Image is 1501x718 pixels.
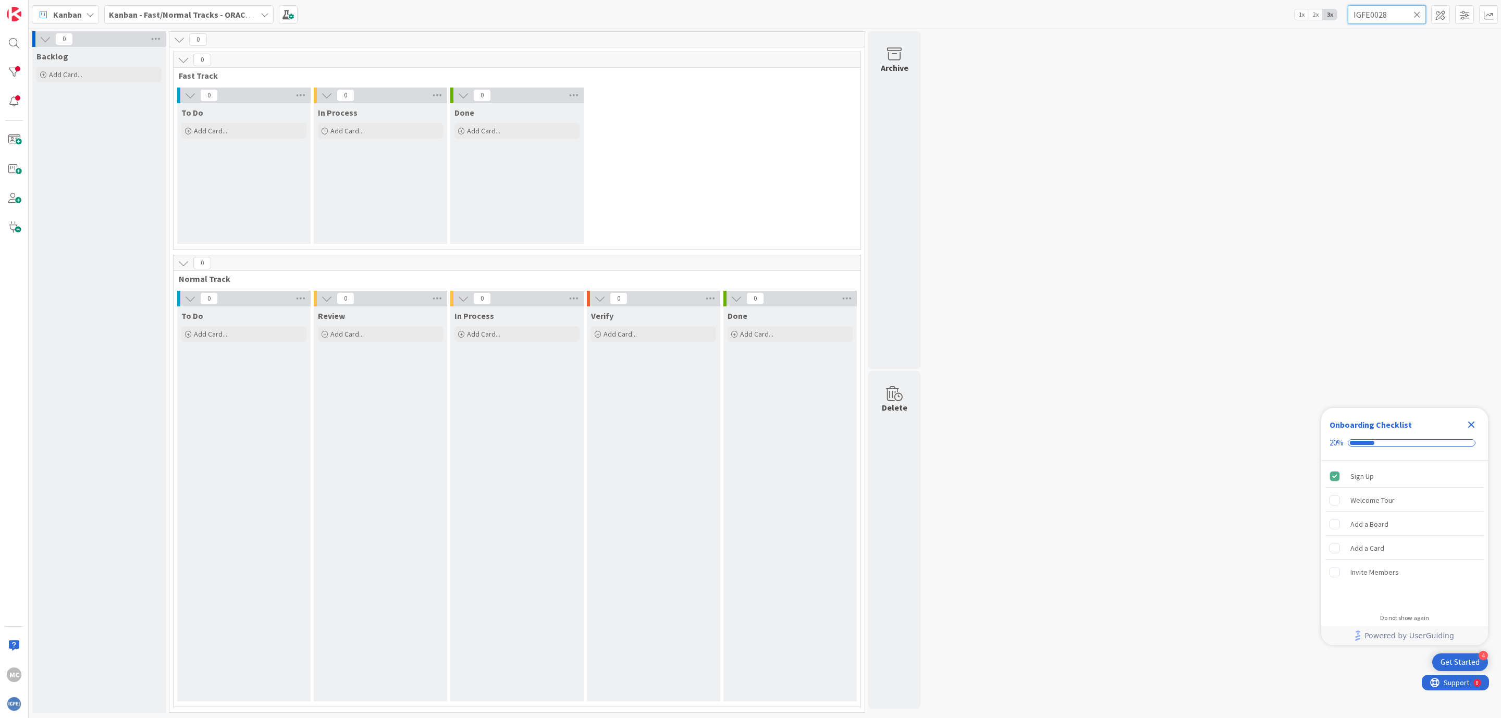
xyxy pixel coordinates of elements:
span: Normal Track [179,274,847,284]
span: 0 [610,292,628,305]
span: Done [454,107,474,118]
span: Add Card... [467,329,500,339]
span: In Process [454,311,494,321]
span: 0 [746,292,764,305]
span: Review [318,311,345,321]
div: Archive [881,61,908,74]
span: Add Card... [49,70,82,79]
span: Support [22,2,47,14]
span: Add Card... [330,126,364,135]
div: Welcome Tour is incomplete. [1325,489,1484,512]
span: To Do [181,311,203,321]
span: Add Card... [194,329,227,339]
div: Checklist Container [1321,408,1488,645]
div: Sign Up [1350,470,1374,482]
span: 0 [200,292,218,305]
div: Checklist progress: 20% [1330,438,1480,448]
div: Invite Members [1350,566,1399,578]
div: Add a Board is incomplete. [1325,513,1484,536]
span: Add Card... [330,329,364,339]
span: 3x [1323,9,1337,20]
span: Add Card... [740,329,773,339]
span: Fast Track [179,70,847,81]
div: Add a Card [1350,542,1384,554]
div: Delete [882,401,907,414]
span: Add Card... [194,126,227,135]
div: Checklist items [1321,461,1488,607]
span: 0 [193,257,211,269]
span: To Do [181,107,203,118]
span: 0 [473,292,491,305]
span: Done [728,311,747,321]
div: Add a Board [1350,518,1388,530]
span: Add Card... [604,329,637,339]
b: Kanban - Fast/Normal Tracks - ORACLE TEAM | IGFEJ [109,9,304,20]
div: MC [7,667,21,682]
span: 2x [1309,9,1323,20]
div: Get Started [1441,657,1480,667]
span: Powered by UserGuiding [1364,629,1454,642]
a: Powered by UserGuiding [1326,626,1483,645]
div: Add a Card is incomplete. [1325,537,1484,560]
div: Onboarding Checklist [1330,418,1412,431]
span: Verify [591,311,613,321]
input: Quick Filter... [1348,5,1426,24]
div: Sign Up is complete. [1325,465,1484,488]
span: Kanban [53,8,82,21]
span: 0 [55,33,73,45]
span: 0 [200,89,218,102]
span: 1x [1295,9,1309,20]
span: 0 [337,89,354,102]
div: Footer [1321,626,1488,645]
span: Backlog [36,51,68,61]
span: Add Card... [467,126,500,135]
div: 8 [54,4,57,13]
span: 0 [473,89,491,102]
div: Close Checklist [1463,416,1480,433]
img: avatar [7,697,21,711]
span: 0 [193,54,211,66]
div: 20% [1330,438,1344,448]
div: 4 [1479,651,1488,660]
div: Do not show again [1380,614,1429,622]
div: Open Get Started checklist, remaining modules: 4 [1432,653,1488,671]
img: Visit kanbanzone.com [7,7,21,21]
span: In Process [318,107,358,118]
span: 0 [189,33,207,46]
div: Welcome Tour [1350,494,1395,506]
span: 0 [337,292,354,305]
div: Invite Members is incomplete. [1325,561,1484,584]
